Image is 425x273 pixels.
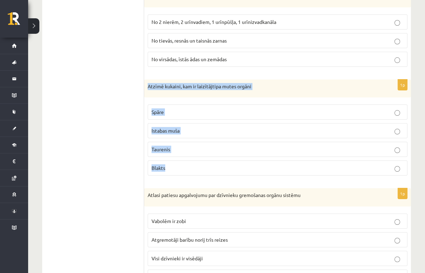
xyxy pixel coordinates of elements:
[148,83,372,90] p: Atzīmē kukaini, kam ir laizītājtipa mutes orgāni
[148,192,372,199] p: Atlasi patiesu apgalvojumu par dzīvnieku gremošanas orgānu sistēmu
[394,57,400,63] input: No virsādas, īstās ādas un zemādas
[394,166,400,172] input: Blakts
[152,127,180,134] span: Istabas muša
[394,219,400,225] input: Vabolēm ir zobi
[8,12,28,30] a: Rīgas 1. Tālmācības vidusskola
[394,20,400,26] input: No 2 nierēm, 2 urīnvadiem, 1 urīnpūšļa, 1 urīnizvadkanāla
[152,236,228,243] span: Atgremotāji barību norij trīs reizes
[152,109,164,115] span: Spāre
[394,110,400,116] input: Spāre
[152,255,203,261] span: Visi dzīvnieki ir visēdāji
[152,165,165,171] span: Blakts
[398,79,407,90] p: 1p
[152,19,276,25] span: No 2 nierēm, 2 urīnvadiem, 1 urīnpūšļa, 1 urīnizvadkanāla
[394,39,400,44] input: No tievās, resnās un taisnās zarnas
[152,146,170,152] span: Taurenis
[394,238,400,243] input: Atgremotāji barību norij trīs reizes
[394,256,400,262] input: Visi dzīvnieki ir visēdāji
[152,56,227,62] span: No virsādas, īstās ādas un zemādas
[152,218,186,224] span: Vabolēm ir zobi
[398,188,407,199] p: 1p
[394,147,400,153] input: Taurenis
[394,129,400,134] input: Istabas muša
[152,37,227,44] span: No tievās, resnās un taisnās zarnas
